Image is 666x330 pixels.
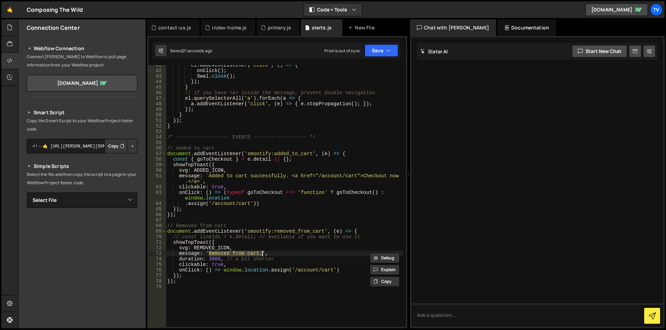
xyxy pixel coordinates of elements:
div: 79 [148,284,166,289]
div: 55 [148,140,166,145]
div: 21 seconds ago [182,48,212,54]
h2: Smart Script [27,108,137,117]
div: 66 [148,212,166,217]
div: Button group with nested dropdown [104,139,137,153]
h2: Simple Scripts [27,162,137,170]
div: 49 [148,107,166,112]
button: Copy [104,139,128,153]
div: 73 [148,251,166,256]
div: 62 [148,184,166,190]
div: 71 [148,240,166,245]
div: 46 [148,90,166,96]
a: 🤙 [1,1,18,18]
iframe: YouTube video player [27,219,138,282]
h2: Webflow Connection [27,44,137,53]
h2: Slater AI [420,48,448,55]
div: 56 [148,145,166,151]
button: Save [365,44,398,57]
a: TV [650,3,663,16]
textarea: <!--🤙 [URL][PERSON_NAME][DOMAIN_NAME]> <script>document.addEventListener("DOMContentLoaded", func... [27,139,137,153]
div: 41 [148,62,166,68]
div: 43 [148,73,166,79]
div: 65 [148,206,166,212]
button: Explain [370,265,400,275]
div: 74 [148,256,166,262]
div: 44 [148,79,166,84]
div: New File [348,24,377,31]
div: 59 [148,162,166,168]
div: index-home.js [212,24,247,31]
div: 69 [148,229,166,234]
div: 76 [148,267,166,273]
p: Select the file and then copy the script to a page in your Webflow Project footer code. [27,170,137,187]
div: 61 [148,173,166,184]
div: contact-us.js [158,24,191,31]
div: 77 [148,273,166,278]
div: 51 [148,118,166,123]
button: Start new chat [572,45,627,57]
div: 58 [148,157,166,162]
div: 78 [148,278,166,284]
div: Composing The Wild [27,6,83,14]
div: 42 [148,68,166,73]
button: Debug [370,253,400,263]
div: 60 [148,168,166,173]
button: Code + Tools [304,3,362,16]
div: 45 [148,84,166,90]
div: 54 [148,134,166,140]
div: 64 [148,201,166,206]
div: alerts.js [312,24,331,31]
div: 70 [148,234,166,240]
h2: Connection Center [27,24,80,32]
div: 50 [148,112,166,118]
div: 57 [148,151,166,157]
div: 68 [148,223,166,229]
div: Chat with [PERSON_NAME] [410,19,496,36]
div: 63 [148,190,166,201]
div: 67 [148,217,166,223]
div: 72 [148,245,166,251]
p: Copy the Smart Script to your Webflow Project footer code. [27,117,137,133]
div: 53 [148,129,166,134]
div: 47 [148,96,166,101]
div: primary.js [268,24,291,31]
div: 52 [148,123,166,129]
div: Documentation [497,19,556,36]
a: [DOMAIN_NAME] [586,3,648,16]
div: Saved [170,48,212,54]
a: [DOMAIN_NAME] [27,75,137,91]
div: 75 [148,262,166,267]
div: 48 [148,101,166,107]
div: Prod is out of sync [324,48,360,54]
button: Copy [370,276,400,287]
p: Connect [PERSON_NAME] to Webflow to pull page information from your Webflow project [27,53,137,69]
